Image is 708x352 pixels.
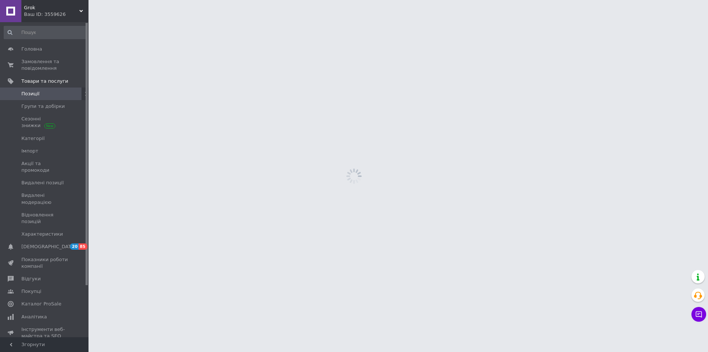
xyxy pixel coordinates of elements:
[21,135,45,142] span: Категорії
[21,326,68,339] span: Інструменти веб-майстра та SEO
[24,4,79,11] span: Grok
[21,46,42,52] span: Головна
[21,180,64,186] span: Видалені позиції
[21,256,68,270] span: Показники роботи компанії
[21,243,76,250] span: [DEMOGRAPHIC_DATA]
[21,276,41,282] span: Відгуки
[21,301,61,307] span: Каталог ProSale
[21,148,38,154] span: Імпорт
[691,307,706,322] button: Чат з покупцем
[21,90,39,97] span: Позиції
[21,58,68,72] span: Замовлення та повідомлення
[21,212,68,225] span: Відновлення позицій
[70,243,79,250] span: 20
[79,243,87,250] span: 85
[21,231,63,237] span: Характеристики
[21,78,68,85] span: Товари та послуги
[24,11,88,18] div: Ваш ID: 3559626
[21,288,41,295] span: Покупці
[4,26,87,39] input: Пошук
[21,314,47,320] span: Аналітика
[21,116,68,129] span: Сезонні знижки
[21,192,68,205] span: Видалені модерацією
[21,103,65,110] span: Групи та добірки
[21,160,68,174] span: Акції та промокоди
